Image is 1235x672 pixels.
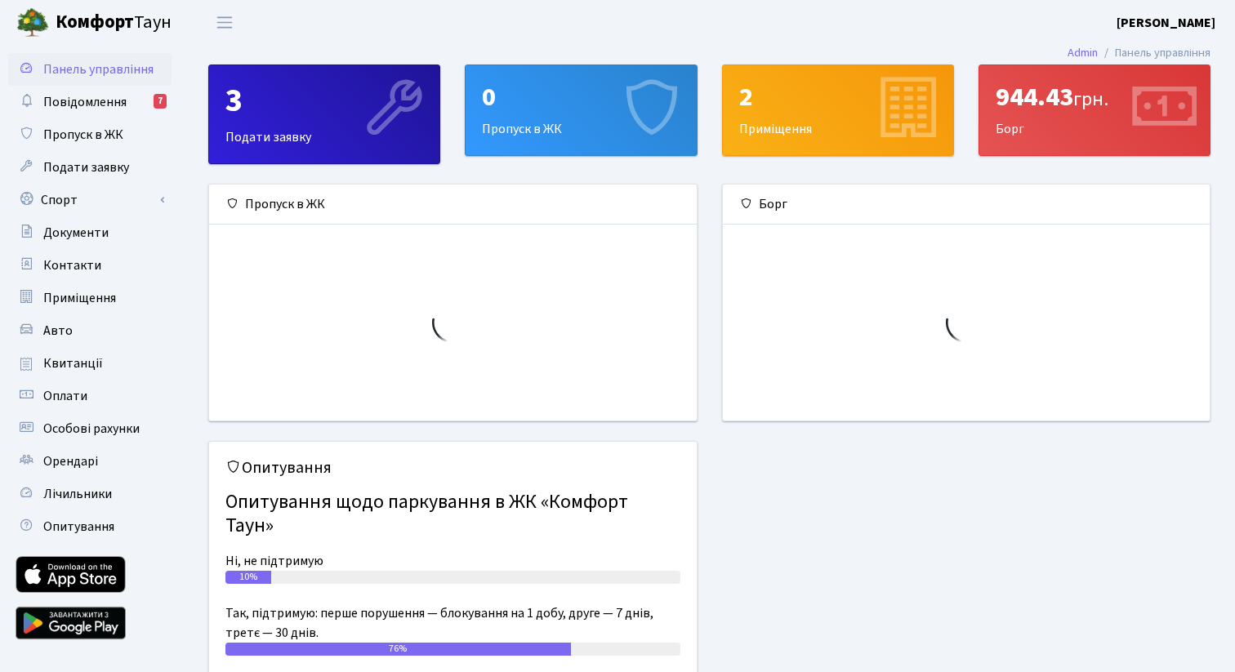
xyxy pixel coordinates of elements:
a: 2Приміщення [722,65,954,156]
span: Контакти [43,256,101,274]
span: Опитування [43,518,114,536]
span: Квитанції [43,354,103,372]
img: logo.png [16,7,49,39]
h5: Опитування [225,458,680,478]
span: Пропуск в ЖК [43,126,123,144]
a: Документи [8,216,172,249]
a: Контакти [8,249,172,282]
div: 0 [482,82,680,113]
div: Ні, не підтримую [225,551,680,571]
span: Особові рахунки [43,420,140,438]
a: Повідомлення7 [8,86,172,118]
div: Приміщення [723,65,953,155]
a: Орендарі [8,445,172,478]
a: Опитування [8,510,172,543]
a: Admin [1068,44,1098,61]
div: 7 [154,94,167,109]
div: 2 [739,82,937,113]
span: Панель управління [43,60,154,78]
div: 10% [225,571,271,584]
a: Лічильники [8,478,172,510]
a: Пропуск в ЖК [8,118,172,151]
button: Переключити навігацію [204,9,245,36]
a: Оплати [8,380,172,412]
div: Борг [979,65,1210,155]
span: Документи [43,224,109,242]
span: Лічильники [43,485,112,503]
a: Подати заявку [8,151,172,184]
a: Приміщення [8,282,172,314]
div: 76% [225,643,571,656]
div: 3 [225,82,423,121]
div: Пропуск в ЖК [466,65,696,155]
a: [PERSON_NAME] [1117,13,1215,33]
div: 944.43 [996,82,1193,113]
span: Оплати [43,387,87,405]
a: Особові рахунки [8,412,172,445]
a: Панель управління [8,53,172,86]
a: 3Подати заявку [208,65,440,164]
span: грн. [1073,85,1108,113]
span: Повідомлення [43,93,127,111]
div: Пропуск в ЖК [209,185,697,225]
h4: Опитування щодо паркування в ЖК «Комфорт Таун» [225,484,680,545]
a: Спорт [8,184,172,216]
b: [PERSON_NAME] [1117,14,1215,32]
b: Комфорт [56,9,134,35]
li: Панель управління [1098,44,1210,62]
nav: breadcrumb [1043,36,1235,70]
span: Таун [56,9,172,37]
a: Квитанції [8,347,172,380]
span: Подати заявку [43,158,129,176]
a: 0Пропуск в ЖК [465,65,697,156]
a: Авто [8,314,172,347]
span: Орендарі [43,452,98,470]
span: Приміщення [43,289,116,307]
div: Так, підтримую: перше порушення — блокування на 1 добу, друге — 7 днів, третє — 30 днів. [225,603,680,643]
div: Борг [723,185,1210,225]
div: Подати заявку [209,65,439,163]
span: Авто [43,322,73,340]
